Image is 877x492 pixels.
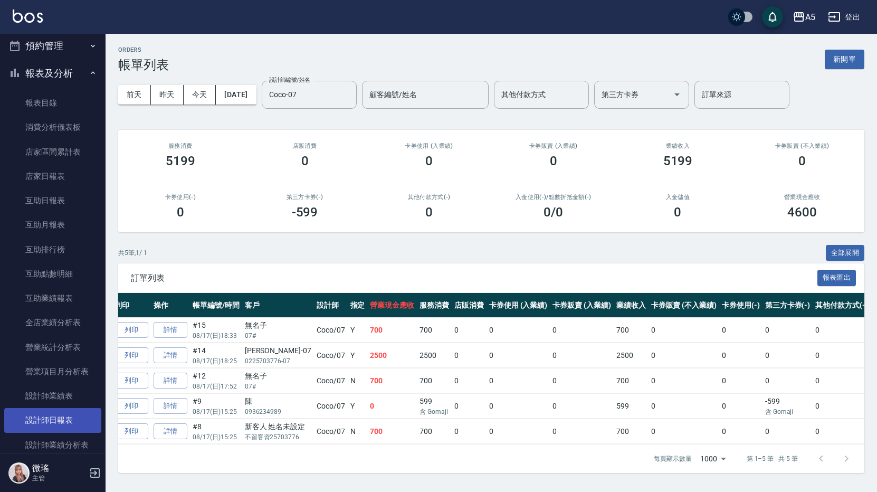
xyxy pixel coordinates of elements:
td: 599 [417,394,452,419]
p: 08/17 (日) 17:52 [193,382,240,391]
h2: ORDERS [118,46,169,53]
td: 0 [487,419,550,444]
td: 0 [550,394,614,419]
h2: 業績收入 [628,143,728,149]
p: 不留客資25703776 [245,432,311,442]
h3: 0 [177,205,184,220]
a: 互助日報表 [4,188,101,213]
button: save [762,6,783,27]
td: 2500 [614,343,649,368]
h5: 微瑤 [32,463,86,474]
h2: 卡券販賣 (不入業績) [752,143,852,149]
button: 前天 [118,85,151,105]
button: 登出 [824,7,864,27]
td: N [348,368,368,393]
h2: 入金使用(-) /點數折抵金額(-) [504,194,603,201]
a: 詳情 [154,398,187,414]
h3: 0 [674,205,681,220]
h3: 0 [301,154,309,168]
a: 詳情 [154,373,187,389]
p: 第 1–5 筆 共 5 筆 [747,454,798,463]
h2: 卡券販賣 (入業績) [504,143,603,149]
td: 0 [719,343,762,368]
th: 卡券使用 (入業績) [487,293,550,318]
h2: 卡券使用(-) [131,194,230,201]
h2: 第三方卡券(-) [255,194,355,201]
th: 指定 [348,293,368,318]
td: 700 [367,318,417,343]
p: 08/17 (日) 18:33 [193,331,240,340]
td: 700 [417,368,452,393]
div: 1000 [696,444,730,473]
h3: 服務消費 [131,143,230,149]
h3: 0 [425,205,433,220]
td: 700 [367,419,417,444]
a: 互助月報表 [4,213,101,237]
th: 卡券販賣 (不入業績) [649,293,719,318]
h2: 入金儲值 [628,194,728,201]
p: 07# [245,382,311,391]
a: 互助業績報表 [4,286,101,310]
a: 報表目錄 [4,91,101,115]
h3: 5199 [166,154,195,168]
td: 0 [762,368,813,393]
th: 業績收入 [614,293,649,318]
a: 營業項目月分析表 [4,359,101,384]
div: 無名子 [245,371,311,382]
td: 0 [813,419,871,444]
td: 599 [614,394,649,419]
a: 互助排行榜 [4,238,101,262]
div: A5 [805,11,815,24]
td: 0 [762,419,813,444]
td: 0 [487,343,550,368]
div: 陳 [245,396,311,407]
p: 08/17 (日) 15:25 [193,432,240,442]
a: 消費分析儀表板 [4,115,101,139]
td: 0 [762,343,813,368]
button: 列印 [115,322,148,338]
td: 0 [649,394,719,419]
a: 新開單 [825,54,864,64]
td: 0 [550,419,614,444]
h2: 其他付款方式(-) [379,194,479,201]
td: 0 [487,394,550,419]
label: 設計師編號/姓名 [269,76,310,84]
a: 營業統計分析表 [4,335,101,359]
button: Open [669,86,685,103]
td: 0 [719,368,762,393]
a: 詳情 [154,347,187,364]
td: 0 [452,343,487,368]
td: 2500 [417,343,452,368]
h3: 4600 [787,205,817,220]
th: 操作 [151,293,190,318]
th: 營業現金應收 [367,293,417,318]
a: 設計師業績分析表 [4,433,101,457]
a: 設計師日報表 [4,408,101,432]
th: 其他付款方式(-) [813,293,871,318]
a: 詳情 [154,423,187,440]
td: Y [348,318,368,343]
td: Coco /07 [314,394,348,419]
h3: 0 [550,154,557,168]
button: 報表匯出 [817,270,856,286]
button: 預約管理 [4,32,101,60]
h3: 帳單列表 [118,58,169,72]
a: 設計師業績表 [4,384,101,408]
td: 700 [614,368,649,393]
th: 帳單編號/時間 [190,293,242,318]
th: 服務消費 [417,293,452,318]
p: 0225703776-07 [245,356,311,366]
th: 卡券使用(-) [719,293,762,318]
td: 0 [452,394,487,419]
td: 0 [649,419,719,444]
img: Logo [13,10,43,23]
p: 含 Gomaji [420,407,449,417]
h3: 0 [425,154,433,168]
td: 0 [487,318,550,343]
td: -599 [762,394,813,419]
td: 0 [719,394,762,419]
span: 訂單列表 [131,273,817,283]
th: 店販消費 [452,293,487,318]
td: 0 [487,368,550,393]
p: 含 Gomaji [765,407,811,417]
